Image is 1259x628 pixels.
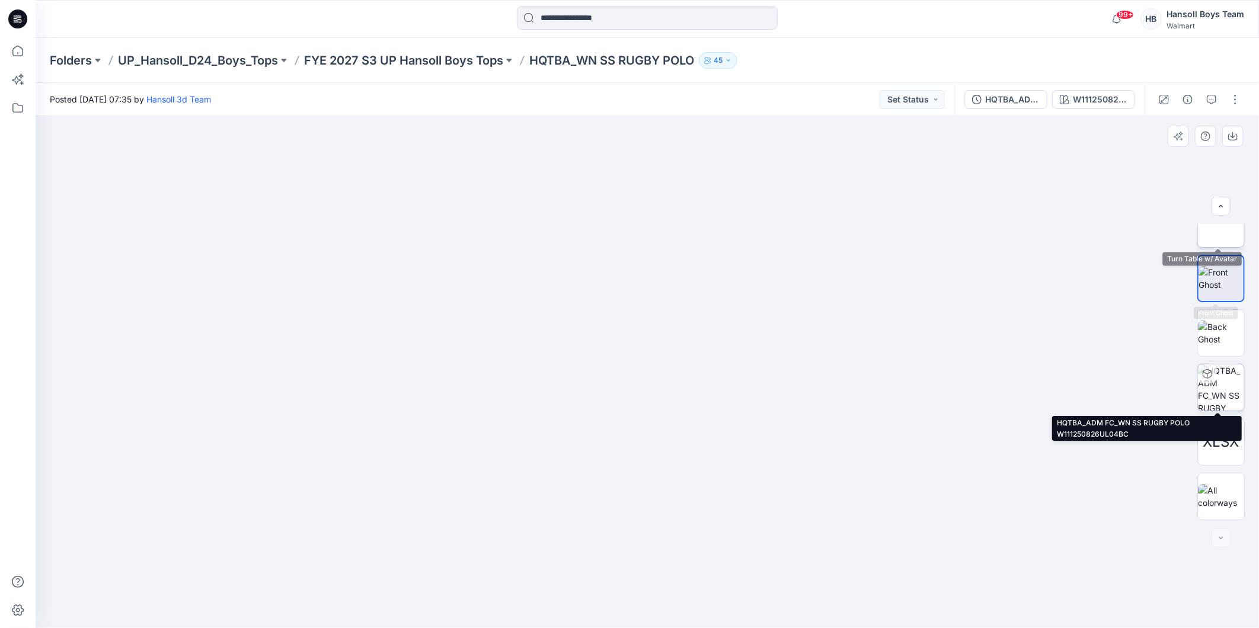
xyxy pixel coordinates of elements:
span: Posted [DATE] 07:35 by [50,93,211,105]
button: Details [1178,90,1197,109]
div: W111250826UL04BC [1073,93,1127,106]
span: 99+ [1116,10,1134,20]
a: Folders [50,52,92,69]
div: HQTBA_ADM FC_WN SS RUGBY POLO [985,93,1040,106]
button: W111250826UL04BC [1052,90,1135,109]
div: HB [1140,8,1162,30]
button: HQTBA_ADM FC_WN SS RUGBY POLO [964,90,1047,109]
img: Back Ghost [1198,321,1244,345]
img: HQTBA_ADM FC_WN SS RUGBY POLO W111250826UL04BC [1198,364,1244,411]
span: XLSX [1203,431,1239,453]
img: Front Ghost [1199,266,1244,291]
a: Hansoll 3d Team [146,94,211,104]
button: 45 [699,52,737,69]
p: HQTBA_WN SS RUGBY POLO [529,52,694,69]
a: UP_Hansoll_D24_Boys_Tops [118,52,278,69]
div: Walmart [1167,21,1244,30]
img: All colorways [1198,484,1244,509]
a: FYE 2027 S3 UP Hansoll Boys Tops [304,52,503,69]
p: 45 [714,54,723,67]
div: Hansoll Boys Team [1167,7,1244,21]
